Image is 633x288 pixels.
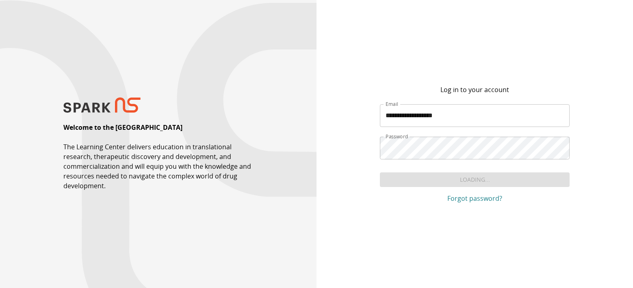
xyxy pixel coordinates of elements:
p: The Learning Center delivers education in translational research, therapeutic discovery and devel... [63,142,253,191]
p: Welcome to the [GEOGRAPHIC_DATA] [63,123,182,132]
a: Forgot password? [380,193,570,203]
img: SPARK NS [63,97,141,113]
label: Email [386,101,398,107]
label: Password [386,133,408,140]
p: Log in to your account [440,85,509,95]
